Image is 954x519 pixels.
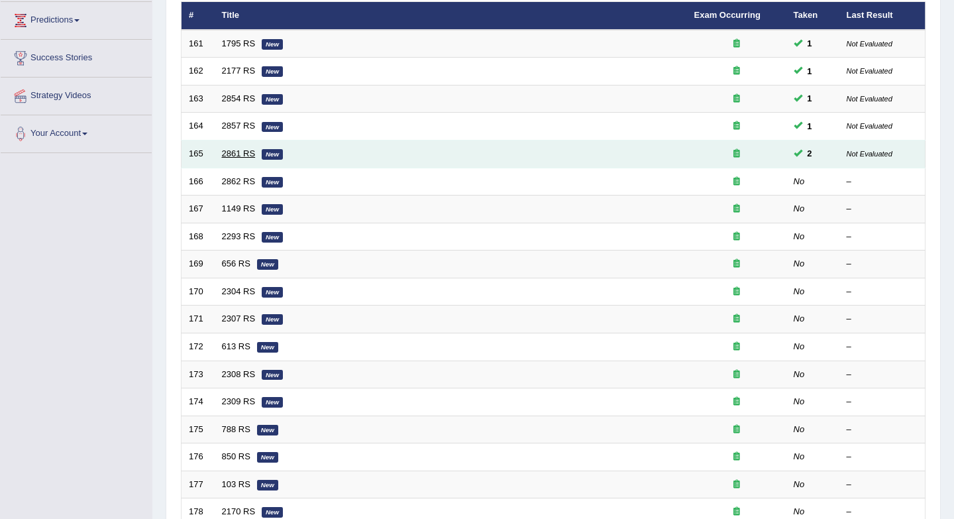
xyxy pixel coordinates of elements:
[802,146,818,160] span: You can still take this question
[1,115,152,148] a: Your Account
[847,506,918,518] div: –
[222,286,256,296] a: 2304 RS
[182,388,215,416] td: 174
[694,231,779,243] div: Exam occurring question
[262,149,283,160] em: New
[222,121,256,131] a: 2857 RS
[802,91,818,105] span: You can still take this question
[847,203,918,215] div: –
[794,286,805,296] em: No
[847,396,918,408] div: –
[222,259,250,268] a: 656 RS
[794,259,805,268] em: No
[847,176,918,188] div: –
[222,176,256,186] a: 2862 RS
[694,369,779,381] div: Exam occurring question
[257,480,278,490] em: New
[794,231,805,241] em: No
[262,232,283,243] em: New
[262,177,283,188] em: New
[847,122,892,130] small: Not Evaluated
[847,258,918,270] div: –
[262,370,283,380] em: New
[182,196,215,223] td: 167
[694,120,779,133] div: Exam occurring question
[794,396,805,406] em: No
[182,2,215,30] th: #
[794,203,805,213] em: No
[262,66,283,77] em: New
[262,507,283,518] em: New
[182,251,215,278] td: 169
[794,424,805,434] em: No
[222,231,256,241] a: 2293 RS
[694,451,779,463] div: Exam occurring question
[794,314,805,323] em: No
[182,168,215,196] td: 166
[847,451,918,463] div: –
[222,451,250,461] a: 850 RS
[222,314,256,323] a: 2307 RS
[182,361,215,388] td: 173
[262,39,283,50] em: New
[215,2,687,30] th: Title
[262,287,283,298] em: New
[257,259,278,270] em: New
[182,333,215,361] td: 172
[222,93,256,103] a: 2854 RS
[847,95,892,103] small: Not Evaluated
[694,203,779,215] div: Exam occurring question
[222,396,256,406] a: 2309 RS
[1,40,152,73] a: Success Stories
[794,341,805,351] em: No
[262,204,283,215] em: New
[257,452,278,463] em: New
[694,506,779,518] div: Exam occurring question
[257,425,278,435] em: New
[182,306,215,333] td: 171
[694,424,779,436] div: Exam occurring question
[802,119,818,133] span: You can still take this question
[182,141,215,168] td: 165
[802,64,818,78] span: You can still take this question
[694,38,779,50] div: Exam occurring question
[694,341,779,353] div: Exam occurring question
[1,2,152,35] a: Predictions
[694,93,779,105] div: Exam occurring question
[847,150,892,158] small: Not Evaluated
[262,94,283,105] em: New
[794,369,805,379] em: No
[222,506,256,516] a: 2170 RS
[847,313,918,325] div: –
[847,424,918,436] div: –
[794,451,805,461] em: No
[802,36,818,50] span: You can still take this question
[694,148,779,160] div: Exam occurring question
[222,479,250,489] a: 103 RS
[222,369,256,379] a: 2308 RS
[222,66,256,76] a: 2177 RS
[222,38,256,48] a: 1795 RS
[182,113,215,141] td: 164
[847,231,918,243] div: –
[847,286,918,298] div: –
[694,10,761,20] a: Exam Occurring
[794,479,805,489] em: No
[182,30,215,58] td: 161
[786,2,839,30] th: Taken
[694,479,779,491] div: Exam occurring question
[222,203,256,213] a: 1149 RS
[222,424,250,434] a: 788 RS
[694,396,779,408] div: Exam occurring question
[839,2,926,30] th: Last Result
[182,58,215,86] td: 162
[262,397,283,408] em: New
[222,148,256,158] a: 2861 RS
[182,471,215,498] td: 177
[694,176,779,188] div: Exam occurring question
[1,78,152,111] a: Strategy Videos
[694,286,779,298] div: Exam occurring question
[847,341,918,353] div: –
[794,176,805,186] em: No
[847,479,918,491] div: –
